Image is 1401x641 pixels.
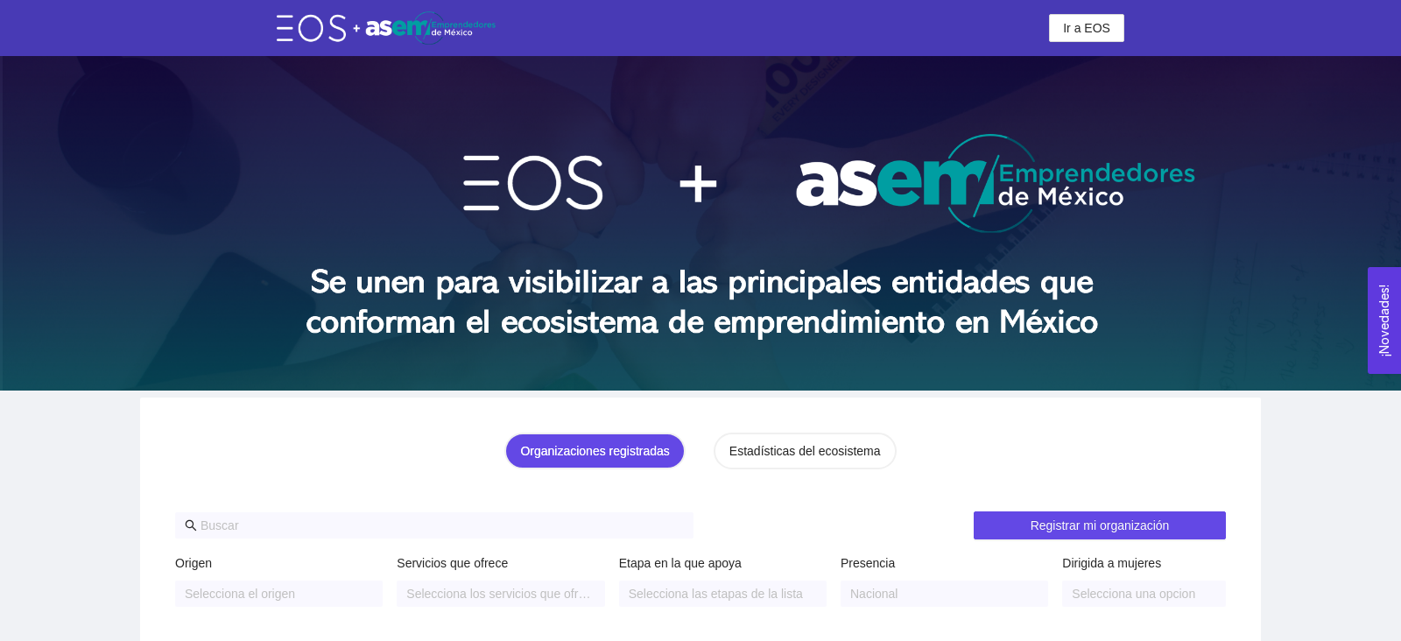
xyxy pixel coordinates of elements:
[277,11,496,44] img: eos-asem-logo.38b026ae.png
[201,516,684,535] input: Buscar
[1031,516,1170,535] span: Registrar mi organización
[1049,14,1124,42] button: Ir a EOS
[397,553,508,573] label: Servicios que ofrece
[1062,553,1161,573] label: Dirigida a mujeres
[1368,267,1401,374] button: Open Feedback Widget
[841,553,895,573] label: Presencia
[520,441,669,461] div: Organizaciones registradas
[1063,18,1110,38] span: Ir a EOS
[185,519,197,532] span: search
[729,441,881,461] div: Estadísticas del ecosistema
[175,553,212,573] label: Origen
[619,553,742,573] label: Etapa en la que apoya
[974,511,1226,539] button: Registrar mi organización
